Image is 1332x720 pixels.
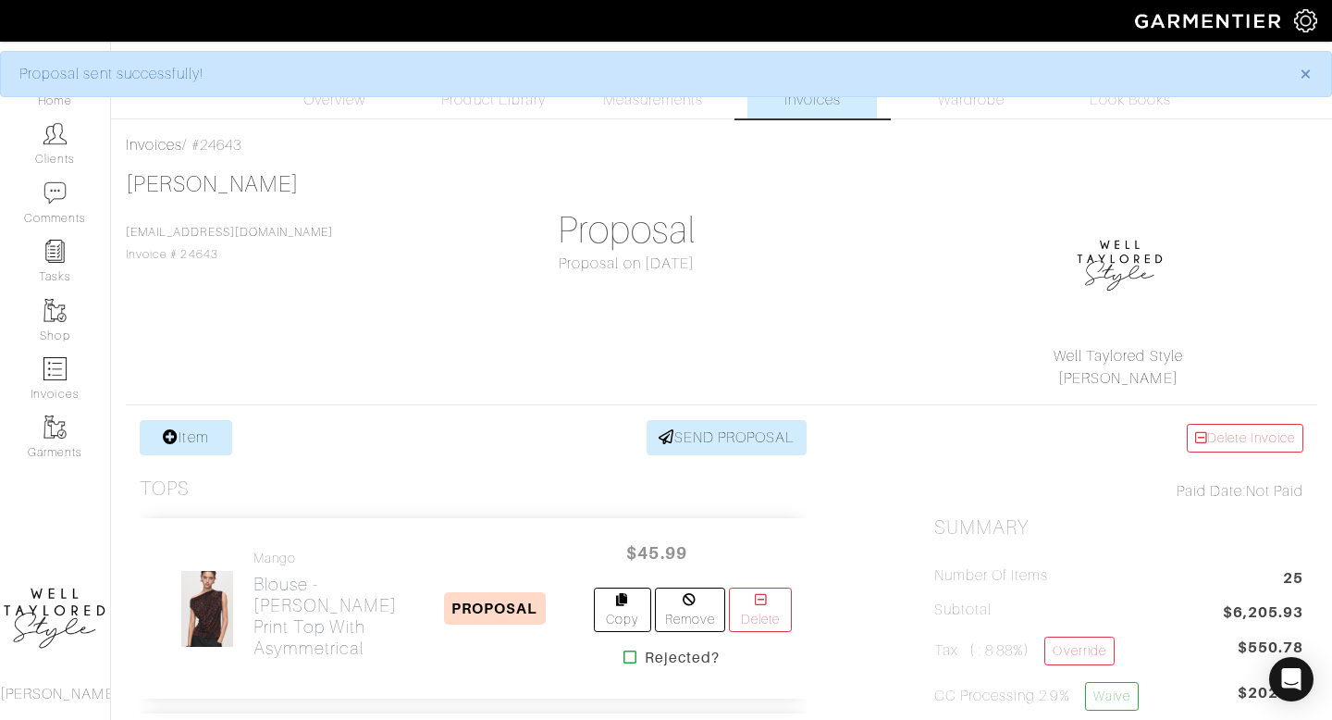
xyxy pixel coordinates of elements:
[747,51,877,118] a: Invoices
[784,89,841,111] span: Invoices
[43,357,67,380] img: orders-icon-0abe47150d42831381b5fb84f609e132dff9fe21cb692f30cb5eec754e2cba89.png
[1177,483,1246,500] span: Paid Date:
[140,478,190,501] h3: Tops
[603,89,704,111] span: Measurements
[1269,657,1313,701] div: Open Intercom Messenger
[655,588,726,632] a: Remove
[180,570,235,648] img: Q7zAEwGRMs2it6Q3BGsS14z9
[1058,370,1178,387] a: [PERSON_NAME]
[1054,348,1183,365] a: Well Taylored Style
[1223,602,1303,627] span: $6,205.93
[140,420,232,455] a: Item
[729,588,792,632] a: Delete
[934,637,1115,665] h5: Tax ( : 8.88%)
[1238,637,1303,659] span: $550.78
[126,134,1317,156] div: / #24643
[1085,682,1139,711] a: Waive
[126,172,299,196] a: [PERSON_NAME]
[442,208,811,253] h1: Proposal
[126,226,333,261] span: Invoice # 24643
[43,299,67,322] img: garments-icon-b7da505a4dc4fd61783c78ac3ca0ef83fa9d6f193b1c9dc38574b1d14d53ca28.png
[601,533,712,573] span: $45.99
[253,574,397,659] h2: Blouse - [PERSON_NAME] Print Top With Asymmetrical
[442,253,811,275] div: Proposal on [DATE]
[645,647,720,669] strong: Rejected?
[934,602,992,619] h5: Subtotal
[1238,682,1303,718] span: $202.11
[43,181,67,205] img: comment-icon-a0a6a9ef722e966f86d9cbdc48e553b5cf19dbc54f86b18d962a5391bc8f6eb6.png
[126,226,333,239] a: [EMAIL_ADDRESS][DOMAIN_NAME]
[444,592,545,625] span: PROPOSAL
[43,240,67,263] img: reminder-icon-8004d30b9f0a5d33ae49ab947aed9ed385cf756f9e5892f1edd6e32f2345188e.png
[1299,61,1313,86] span: ×
[647,420,808,455] a: SEND PROPOSAL
[934,480,1303,503] div: Not Paid
[934,567,1049,585] h5: Number of Items
[1294,9,1317,32] img: gear-icon-white-bd11855cb880d31180b6d7d6211b90ccbf57a29d726f0c71d8c61bd08dd39cc2.png
[934,516,1303,540] h2: Summary
[1187,424,1303,453] a: Delete Invoice
[1126,5,1294,37] img: garmentier-logo-header-white-b43fb05a5012e4ada735d5af1a66efaba907eab6374d6393d1fbf88cb4ef424d.png
[1074,216,1166,308] img: 1593278135251.png.png
[938,89,1005,111] span: Wardrobe
[43,416,67,439] img: garments-icon-b7da505a4dc4fd61783c78ac3ca0ef83fa9d6f193b1c9dc38574b1d14d53ca28.png
[19,63,1272,85] div: Proposal sent successfully!
[594,588,651,632] a: Copy
[441,89,546,111] span: Product Library
[253,551,397,659] a: Mango Blouse -[PERSON_NAME] Print Top With Asymmetrical
[253,551,397,566] h4: Mango
[1283,567,1303,592] span: 25
[303,89,365,111] span: Overview
[1044,637,1114,665] a: Override
[1090,89,1172,111] span: Look Books
[934,682,1139,711] h5: CC Processing 2.9%
[126,137,182,154] a: Invoices
[43,122,67,145] img: clients-icon-6bae9207a08558b7cb47a8932f037763ab4055f8c8b6bfacd5dc20c3e0201464.png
